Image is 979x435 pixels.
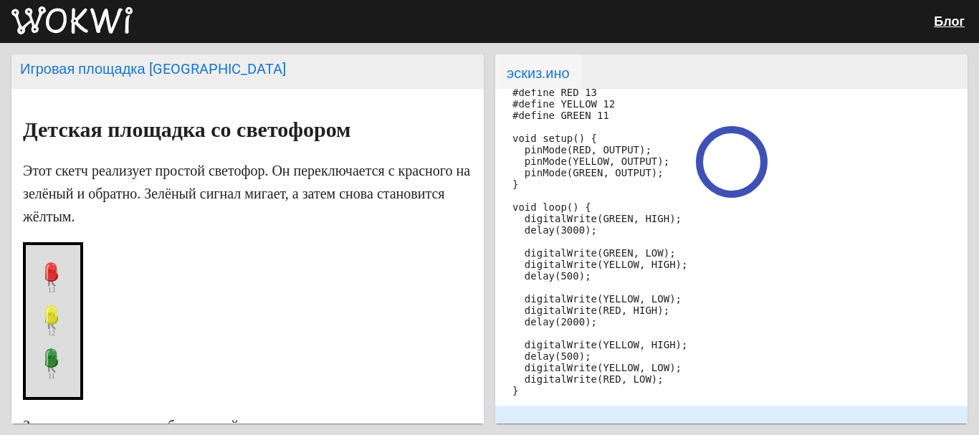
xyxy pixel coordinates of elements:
[23,163,470,224] font: Этот скетч реализует простой светофор. Он переключается с красного на зелёный и обратно. Зелёный ...
[11,6,133,35] img: Вокви
[23,118,351,141] font: Детская площадка со светофором
[934,14,965,29] a: Блог
[507,64,570,82] font: эскиз.ино
[20,60,286,77] font: Игровая площадка [GEOGRAPHIC_DATA]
